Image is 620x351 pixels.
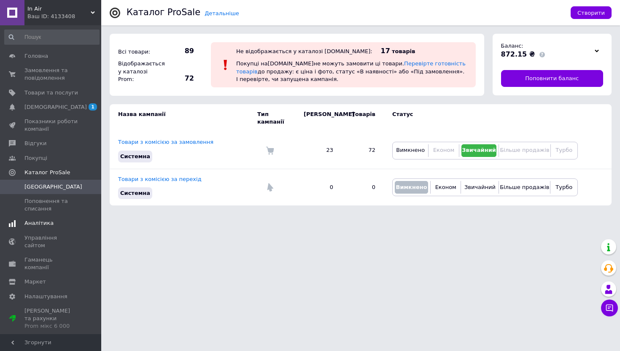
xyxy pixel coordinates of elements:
td: Назва кампанії [110,104,257,132]
span: Головна [24,52,48,60]
div: Prom мікс 6 000 [24,322,78,330]
span: Управління сайтом [24,234,78,249]
span: Баланс: [501,43,523,49]
span: Звичайний [464,184,496,190]
div: Всі товари: [116,46,162,58]
span: Поповнити баланс [525,75,579,82]
span: Економ [433,147,454,153]
img: :exclamation: [219,59,232,71]
button: Створити [571,6,612,19]
span: Створити [577,10,605,16]
span: Каталог ProSale [24,169,70,176]
td: Товарів [342,104,384,132]
button: Економ [433,181,458,194]
span: Аналітика [24,219,54,227]
span: Налаштування [24,293,67,300]
span: Більше продажів [500,184,549,190]
td: 23 [295,132,342,169]
span: Економ [435,184,456,190]
div: Не відображається у каталозі [DOMAIN_NAME]: [236,48,372,54]
span: In Air [27,5,91,13]
span: Замовлення та повідомлення [24,67,78,82]
span: 72 [164,74,194,83]
a: Поповнити баланс [501,70,604,87]
span: Більше продажів [500,147,549,153]
button: Чат з покупцем [601,300,618,316]
img: Комісія за замовлення [266,146,274,155]
a: Товари з комісією за замовлення [118,139,213,145]
button: Вимкнено [395,144,426,157]
div: Каталог ProSale [127,8,200,17]
span: Звичайний [462,147,496,153]
td: Тип кампанії [257,104,295,132]
span: товарів [392,48,415,54]
button: Вимкнено [395,181,428,194]
span: Показники роботи компанії [24,118,78,133]
span: Системна [120,153,150,159]
span: Маркет [24,278,46,286]
span: Покупці [24,154,47,162]
span: [DEMOGRAPHIC_DATA] [24,103,87,111]
span: [PERSON_NAME] та рахунки [24,307,78,330]
button: Більше продажів [501,144,548,157]
td: 72 [342,132,384,169]
img: Комісія за перехід [266,183,274,192]
td: 0 [295,169,342,205]
span: Вимкнено [396,184,427,190]
span: Турбо [555,147,572,153]
td: Статус [384,104,578,132]
span: Відгуки [24,140,46,147]
span: Гаманець компанії [24,256,78,271]
a: Товари з комісією за перехід [118,176,202,182]
td: 0 [342,169,384,205]
td: [PERSON_NAME] [295,104,342,132]
button: Звичайний [461,144,497,157]
span: Вимкнено [396,147,425,153]
span: 17 [381,47,390,55]
button: Звичайний [463,181,496,194]
span: Системна [120,190,150,196]
span: Товари та послуги [24,89,78,97]
a: Детальніше [205,10,239,16]
span: 872.15 ₴ [501,50,535,58]
span: Поповнення та списання [24,197,78,213]
div: Відображається у каталозі Prom: [116,58,162,85]
span: 1 [89,103,97,111]
span: Турбо [555,184,572,190]
button: Турбо [553,181,575,194]
span: Покупці на [DOMAIN_NAME] не можуть замовити ці товари. до продажу: є ціна і фото, статус «В наявн... [236,60,466,82]
button: Більше продажів [501,181,548,194]
span: [GEOGRAPHIC_DATA] [24,183,82,191]
button: Турбо [553,144,575,157]
span: 89 [164,46,194,56]
input: Пошук [4,30,100,45]
div: Ваш ID: 4133408 [27,13,101,20]
button: Економ [431,144,456,157]
a: Перевірте готовність товарів [236,60,466,74]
